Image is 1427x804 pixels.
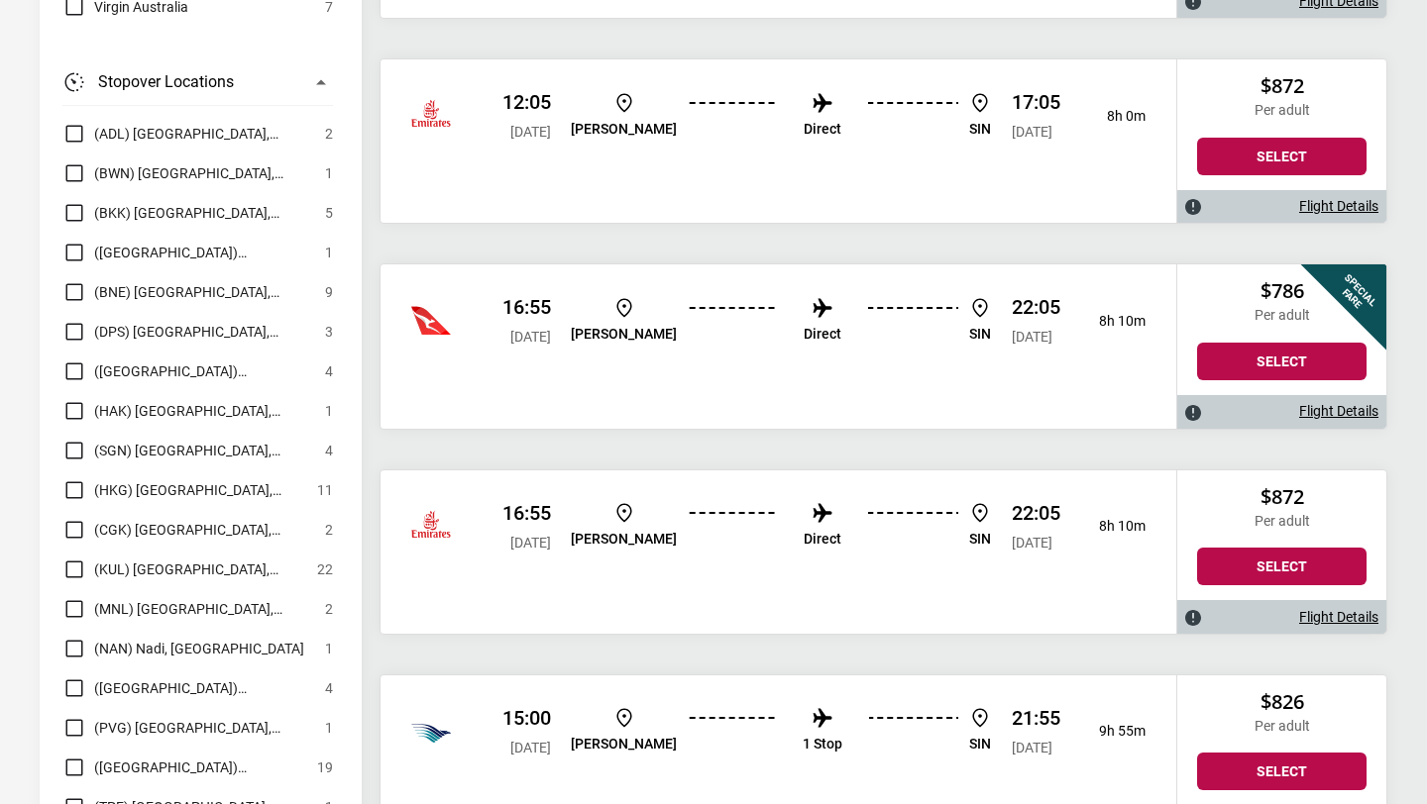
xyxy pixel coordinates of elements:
[1012,295,1060,319] p: 22:05
[571,121,677,138] p: [PERSON_NAME]
[1177,600,1386,633] div: Flight Details
[94,755,307,779] span: ([GEOGRAPHIC_DATA]) [GEOGRAPHIC_DATA], [GEOGRAPHIC_DATA]
[571,326,677,343] p: [PERSON_NAME]
[804,121,841,138] p: Direct
[325,597,333,621] span: 2
[968,326,992,343] p: SIN
[325,241,333,264] span: 1
[325,676,333,700] span: 4
[1012,535,1052,551] span: [DATE]
[1197,74,1367,98] h2: $872
[1197,548,1367,585] button: Select
[62,637,304,660] label: Nadi, Fiji
[1177,395,1386,428] div: Flight Details
[94,716,315,740] span: (PVG) [GEOGRAPHIC_DATA], [GEOGRAPHIC_DATA]
[62,201,315,225] label: Bangkok, Thailand
[803,736,842,753] p: 1 Stop
[571,531,677,548] p: [PERSON_NAME]
[317,755,333,779] span: 19
[94,241,315,264] span: ([GEOGRAPHIC_DATA]) [GEOGRAPHIC_DATA], [GEOGRAPHIC_DATA]
[94,122,315,146] span: (ADL) [GEOGRAPHIC_DATA], [GEOGRAPHIC_DATA]
[1076,518,1146,535] p: 8h 10m
[1299,609,1378,626] a: Flight Details
[325,716,333,740] span: 1
[325,439,333,462] span: 4
[94,201,315,225] span: (BKK) [GEOGRAPHIC_DATA], [GEOGRAPHIC_DATA]
[1012,740,1052,755] span: [DATE]
[1197,102,1367,119] p: Per adult
[1197,485,1367,509] h2: $872
[381,264,1176,428] div: Qantas 16:55 [DATE] [PERSON_NAME] Direct SIN 22:05 [DATE] 8h 10m
[1076,723,1146,740] p: 9h 55m
[325,399,333,423] span: 1
[804,531,841,548] p: Direct
[94,597,315,621] span: (MNL) [GEOGRAPHIC_DATA], [GEOGRAPHIC_DATA]
[62,597,315,621] label: Manila, Philippines
[62,399,315,423] label: Haikou, China
[325,280,333,304] span: 9
[325,161,333,185] span: 1
[62,241,315,264] label: Beijing, China
[502,706,551,730] p: 15:00
[62,122,315,146] label: Adelaide, Australia
[1197,513,1367,530] p: Per adult
[1197,138,1367,175] button: Select
[94,439,315,462] span: (SGN) [GEOGRAPHIC_DATA], [GEOGRAPHIC_DATA]
[502,90,551,114] p: 12:05
[62,161,315,185] label: Bandar Seri Begawan, Brunei
[1299,198,1378,215] a: Flight Details
[317,557,333,581] span: 22
[325,201,333,225] span: 5
[1076,108,1146,125] p: 8h 0m
[62,359,315,383] label: Guangzhou, China
[94,320,315,344] span: (DPS) [GEOGRAPHIC_DATA], [GEOGRAPHIC_DATA]
[94,280,315,304] span: (BNE) [GEOGRAPHIC_DATA], [GEOGRAPHIC_DATA]
[62,716,315,740] label: Shanghai, China
[317,478,333,502] span: 11
[94,359,315,383] span: ([GEOGRAPHIC_DATA]) [GEOGRAPHIC_DATA], [GEOGRAPHIC_DATA]
[62,518,315,542] label: Jakarta, Indonesia
[411,96,451,136] img: Emirates
[510,329,551,345] span: [DATE]
[1012,124,1052,140] span: [DATE]
[62,478,307,502] label: Hong Kong, Hong Kong
[968,121,992,138] p: SIN
[1197,753,1367,790] button: Select
[94,676,315,700] span: ([GEOGRAPHIC_DATA]) [GEOGRAPHIC_DATA], [GEOGRAPHIC_DATA]
[94,557,307,581] span: (KUL) [GEOGRAPHIC_DATA], [GEOGRAPHIC_DATA]
[1197,343,1367,380] button: Select
[968,736,992,753] p: SIN
[804,326,841,343] p: Direct
[62,320,315,344] label: Denpasar, Indonesia
[94,478,307,502] span: (HKG) [GEOGRAPHIC_DATA], [GEOGRAPHIC_DATA]
[571,736,677,753] p: [PERSON_NAME]
[968,531,992,548] p: SIN
[1012,90,1060,114] p: 17:05
[510,535,551,551] span: [DATE]
[325,518,333,542] span: 2
[1177,190,1386,223] div: Flight Details
[510,740,551,755] span: [DATE]
[62,557,307,581] label: Kuala Lumpur, Malaysia
[1197,718,1367,735] p: Per adult
[411,712,451,752] img: Garuda Indonesia
[502,295,551,319] p: 16:55
[510,124,551,140] span: [DATE]
[1012,329,1052,345] span: [DATE]
[94,161,315,185] span: (BWN) [GEOGRAPHIC_DATA], [GEOGRAPHIC_DATA]
[62,439,315,462] label: Ho Chi Minh City, Vietnam
[325,359,333,383] span: 4
[62,676,315,700] label: Perth, Australia
[325,637,333,660] span: 1
[98,70,234,94] h3: Stopover Locations
[502,501,551,525] p: 16:55
[381,59,1176,223] div: Emirates 12:05 [DATE] [PERSON_NAME] Direct SIN 17:05 [DATE] 8h 0m
[1012,706,1060,730] p: 21:55
[1076,313,1146,330] p: 8h 10m
[62,280,315,304] label: Brisbane, Australia
[325,320,333,344] span: 3
[1197,690,1367,714] h2: $826
[62,755,307,779] label: Sydney, Australia
[1012,501,1060,525] p: 22:05
[325,122,333,146] span: 2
